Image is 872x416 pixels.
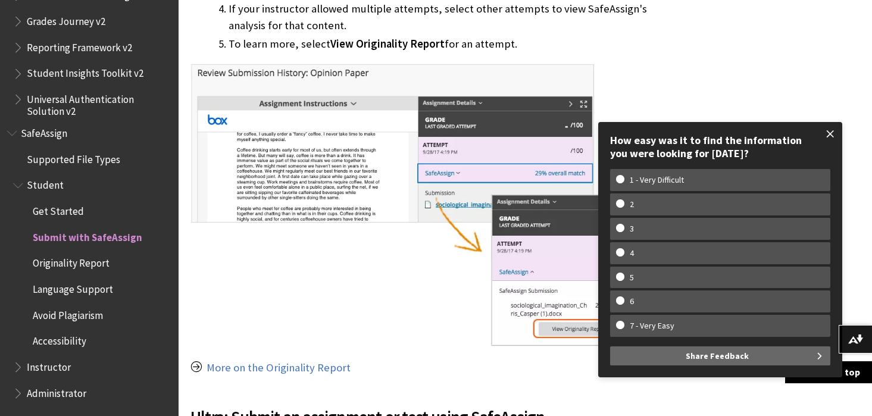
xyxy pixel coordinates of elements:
span: Student [27,176,64,192]
li: If your instructor allowed multiple attempts, select other attempts to view SafeAssign's analysis... [229,1,684,34]
span: Instructor [27,357,71,373]
span: Universal Authentication Solution v2 [27,89,170,117]
w-span: 5 [616,273,648,283]
w-span: 4 [616,248,648,258]
a: More on the Originality Report [207,361,351,375]
span: Share Feedback [686,346,749,365]
span: Administrator [27,383,86,399]
w-span: 6 [616,296,648,306]
span: Get Started [33,201,84,217]
nav: Book outline for Blackboard SafeAssign [7,123,171,403]
span: Accessibility [33,331,86,348]
w-span: 1 - Very Difficult [616,175,698,185]
span: Grades Journey v2 [27,11,105,27]
w-span: 2 [616,199,648,209]
span: Submit with SafeAssign [33,227,142,243]
w-span: 3 [616,224,648,234]
span: Language Support [33,279,113,295]
span: SafeAssign [21,123,67,139]
span: Avoid Plagiarism [33,305,103,321]
li: To learn more, select for an attempt. [229,36,684,52]
span: Originality Report [33,254,110,270]
w-span: 7 - Very Easy [616,321,688,331]
button: Share Feedback [610,346,830,365]
div: How easy was it to find the information you were looking for [DATE]? [610,134,830,159]
span: View Originality Report [330,37,445,51]
span: Student Insights Toolkit v2 [27,64,143,80]
span: Reporting Framework v2 [27,37,132,54]
span: Supported File Types [27,149,120,165]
